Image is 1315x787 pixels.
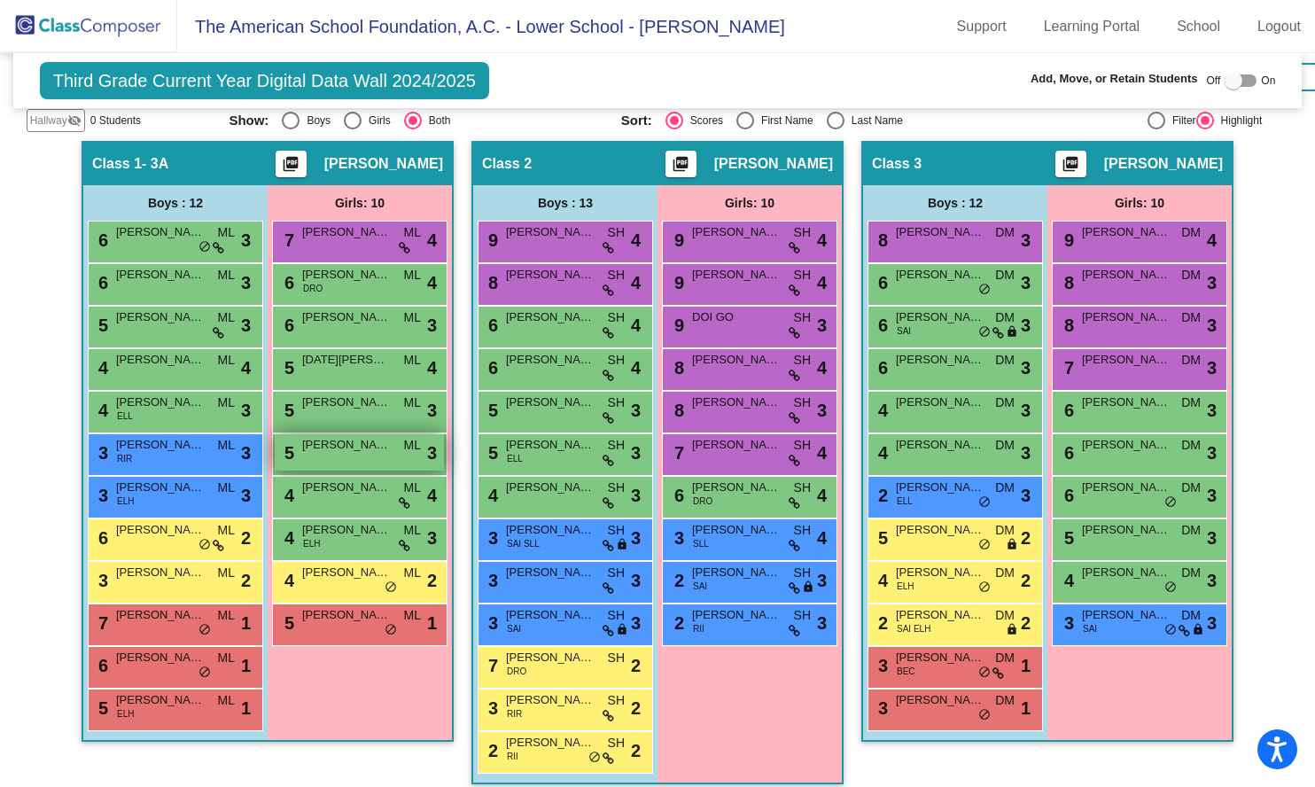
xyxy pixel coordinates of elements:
span: DM [1181,479,1201,497]
span: 9 [1060,230,1074,250]
span: 4 [280,486,294,505]
span: 6 [484,316,498,335]
span: 5 [280,443,294,463]
span: 6 [94,273,108,292]
span: do_not_disturb_alt [385,581,397,595]
span: SH [794,308,811,327]
span: 3 [1207,482,1217,509]
div: Filter [1165,113,1196,129]
span: 1 [427,610,437,636]
span: 6 [484,358,498,378]
span: [PERSON_NAME] [896,564,984,581]
div: Highlight [1214,113,1263,129]
span: 4 [1060,571,1074,590]
span: 4 [817,440,827,466]
div: Boys : 12 [863,185,1047,221]
div: Girls: 10 [1047,185,1232,221]
mat-radio-group: Select an option [621,112,1000,129]
span: ELH [117,495,134,508]
span: 4 [427,227,437,253]
span: 3 [1207,355,1217,381]
span: ML [218,393,235,412]
span: 3 [241,397,251,424]
span: DRO [693,495,712,508]
span: [PERSON_NAME] [302,436,391,454]
span: [PERSON_NAME] [1082,479,1171,496]
span: 3 [427,312,437,339]
span: DM [1181,436,1201,455]
span: 6 [280,273,294,292]
span: [PERSON_NAME] [116,564,205,581]
span: DM [995,266,1015,284]
span: ML [404,223,421,242]
span: SH [794,521,811,540]
span: 3 [1021,355,1031,381]
span: do_not_disturb_alt [978,325,991,339]
span: [PERSON_NAME] [116,308,205,326]
span: 8 [1060,273,1074,292]
span: ML [218,223,235,242]
span: lock [616,538,628,552]
span: [PERSON_NAME] [302,308,391,326]
span: 7 [1060,358,1074,378]
span: [PERSON_NAME] [116,479,205,496]
span: 3 [427,525,437,551]
span: 4 [280,528,294,548]
span: The American School Foundation, A.C. - Lower School - [PERSON_NAME] [177,12,785,41]
span: do_not_disturb_alt [978,581,991,595]
span: ML [404,351,421,370]
div: Boys : 12 [83,185,268,221]
span: [PERSON_NAME] [324,155,443,173]
mat-icon: picture_as_pdf [1060,155,1081,180]
span: 3 [631,567,641,594]
span: DM [995,393,1015,412]
span: 7 [670,443,684,463]
span: 1 [241,610,251,636]
span: DM [1181,393,1201,412]
span: 3 [241,440,251,466]
span: 2 [1021,567,1031,594]
span: do_not_disturb_alt [978,283,991,297]
span: ELL [507,452,523,465]
span: [PERSON_NAME] [692,266,781,284]
span: 3 [1207,312,1217,339]
span: 3 [670,528,684,548]
span: [PERSON_NAME] [896,436,984,454]
span: [PERSON_NAME] [116,223,205,241]
span: SH [608,393,625,412]
span: 3 [817,312,827,339]
span: 6 [280,316,294,335]
span: 6 [1060,486,1074,505]
span: 4 [817,482,827,509]
span: [PERSON_NAME] [506,436,595,454]
span: 3 [427,440,437,466]
span: ELH [303,537,320,550]
span: 4 [631,227,641,253]
span: 6 [94,528,108,548]
span: [PERSON_NAME] [896,351,984,369]
span: 6 [94,230,108,250]
span: SH [608,266,625,284]
span: 8 [670,401,684,420]
span: 3 [94,571,108,590]
span: ML [218,351,235,370]
span: [PERSON_NAME] [896,223,984,241]
span: DM [995,521,1015,540]
span: 3 [1207,440,1217,466]
span: DM [1181,266,1201,284]
span: [PERSON_NAME] [302,606,391,624]
span: do_not_disturb_alt [978,495,991,510]
span: SH [608,436,625,455]
span: SH [608,308,625,327]
button: Print Students Details [665,151,696,177]
span: SH [608,606,625,625]
span: 8 [484,273,498,292]
span: ML [404,564,421,582]
mat-icon: picture_as_pdf [280,155,301,180]
span: 6 [874,316,888,335]
a: Learning Portal [1030,12,1155,41]
span: 4 [817,525,827,551]
span: do_not_disturb_alt [1164,581,1177,595]
span: 4 [631,355,641,381]
span: [PERSON_NAME] [896,266,984,284]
